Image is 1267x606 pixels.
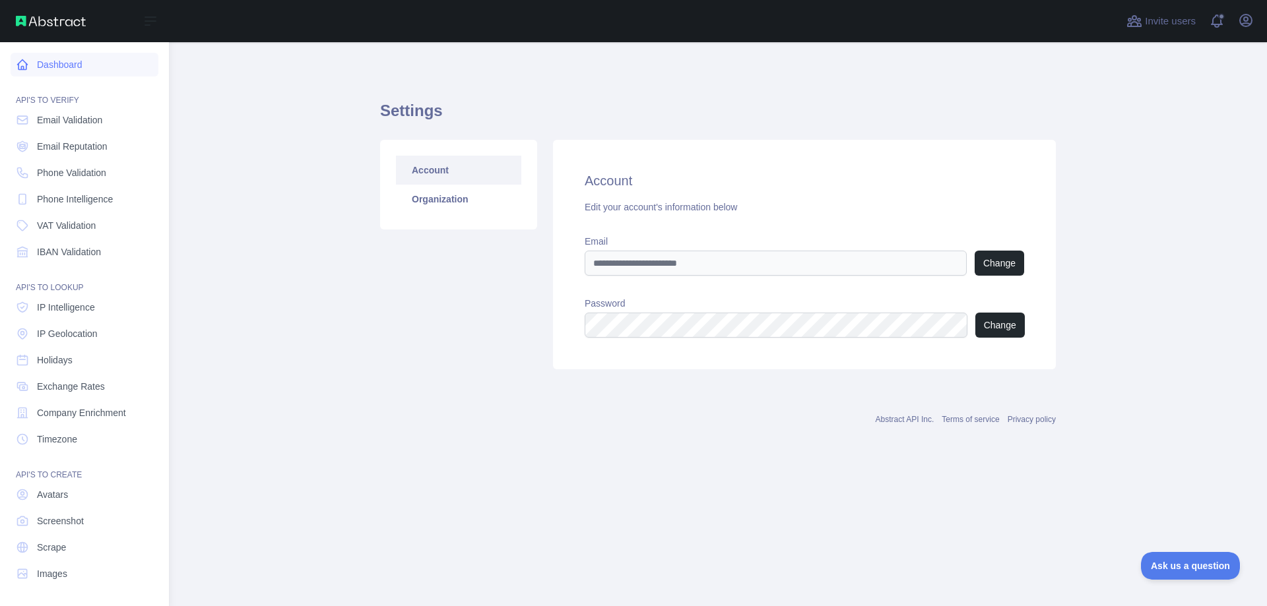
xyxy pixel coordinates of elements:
[11,108,158,132] a: Email Validation
[37,113,102,127] span: Email Validation
[11,509,158,533] a: Screenshot
[1124,11,1198,32] button: Invite users
[37,488,68,501] span: Avatars
[11,53,158,76] a: Dashboard
[37,301,95,314] span: IP Intelligence
[11,348,158,372] a: Holidays
[585,171,1024,190] h2: Account
[37,380,105,393] span: Exchange Rates
[11,161,158,185] a: Phone Validation
[11,483,158,506] a: Avatars
[11,79,158,106] div: API'S TO VERIFY
[1008,415,1056,424] a: Privacy policy
[1145,14,1196,29] span: Invite users
[11,401,158,425] a: Company Enrichment
[11,135,158,158] a: Email Reputation
[585,297,1024,310] label: Password
[37,541,66,554] span: Scrape
[396,156,521,185] a: Account
[1141,552,1241,580] iframe: Toggle Customer Support
[876,415,934,424] a: Abstract API Inc.
[11,266,158,293] div: API'S TO LOOKUP
[942,415,999,424] a: Terms of service
[37,166,106,179] span: Phone Validation
[975,313,1025,338] button: Change
[585,235,1024,248] label: Email
[37,433,77,446] span: Timezone
[11,322,158,346] a: IP Geolocation
[37,193,113,206] span: Phone Intelligence
[975,251,1024,276] button: Change
[37,219,96,232] span: VAT Validation
[11,427,158,451] a: Timezone
[11,454,158,480] div: API'S TO CREATE
[37,327,98,340] span: IP Geolocation
[11,240,158,264] a: IBAN Validation
[11,295,158,319] a: IP Intelligence
[585,200,1024,214] div: Edit your account's information below
[37,406,126,419] span: Company Enrichment
[37,353,73,367] span: Holidays
[11,375,158,398] a: Exchange Rates
[11,187,158,211] a: Phone Intelligence
[37,140,108,153] span: Email Reputation
[380,100,1056,132] h1: Settings
[11,535,158,559] a: Scrape
[37,245,101,258] span: IBAN Validation
[11,214,158,237] a: VAT Validation
[37,567,67,580] span: Images
[396,185,521,214] a: Organization
[37,514,84,528] span: Screenshot
[16,16,86,26] img: Abstract API
[11,562,158,586] a: Images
